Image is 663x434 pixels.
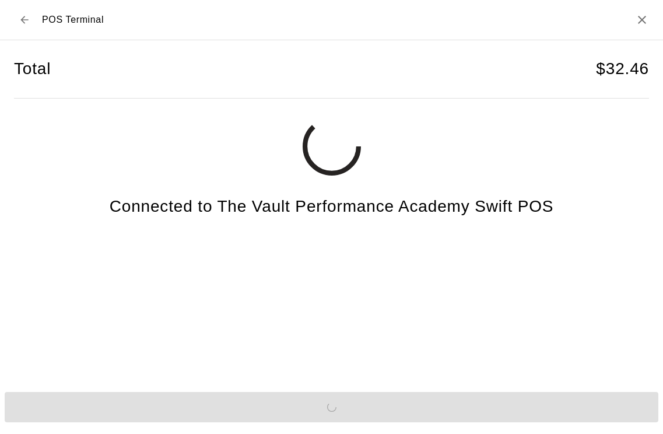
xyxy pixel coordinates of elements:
button: Back to checkout [14,9,35,30]
button: Close [635,13,649,27]
div: POS Terminal [14,9,104,30]
h4: Total [14,59,51,79]
h4: Connected to The Vault Performance Academy Swift POS [110,197,554,217]
h4: $ 32.46 [596,59,649,79]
